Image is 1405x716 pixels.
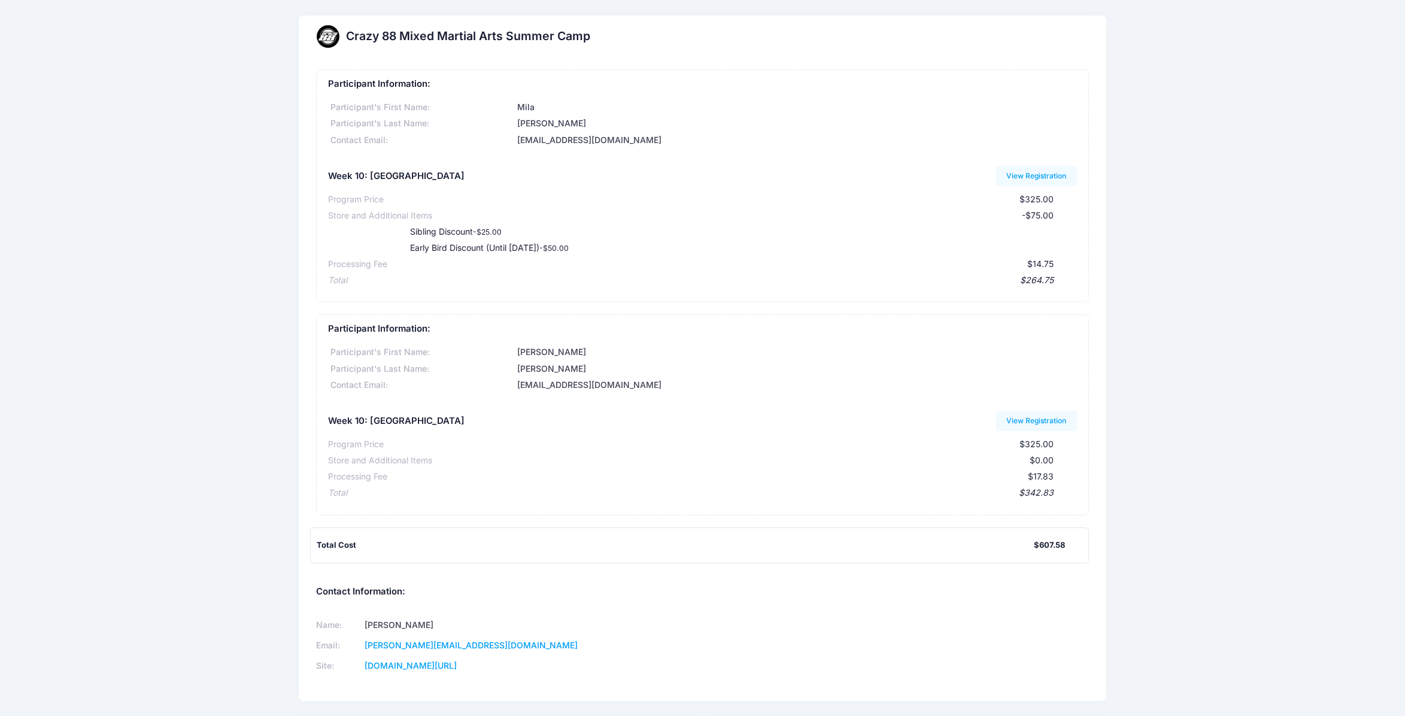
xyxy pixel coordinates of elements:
h5: Contact Information: [316,587,1089,597]
td: Email: [316,635,360,656]
div: $14.75 [387,258,1053,271]
div: Mila [515,101,1077,114]
div: Program Price [328,438,384,451]
small: -$25.00 [473,227,502,236]
div: $342.83 [347,487,1053,499]
div: Sibling Discount [386,226,830,238]
div: [PERSON_NAME] [515,346,1077,359]
div: Participant's Last Name: [328,117,515,130]
div: $17.83 [387,471,1053,483]
div: [EMAIL_ADDRESS][DOMAIN_NAME] [515,134,1077,147]
div: Contact Email: [328,134,515,147]
div: $607.58 [1034,539,1065,551]
div: $0.00 [432,454,1053,467]
h5: Participant Information: [328,79,1076,90]
span: $325.00 [1019,194,1054,204]
div: Store and Additional Items [328,210,432,222]
a: [DOMAIN_NAME][URL] [365,660,457,671]
div: [PERSON_NAME] [515,117,1077,130]
div: Program Price [328,193,384,206]
div: $264.75 [347,274,1053,287]
div: Total Cost [317,539,1034,551]
td: Site: [316,656,360,676]
h2: Crazy 88 Mixed Martial Arts Summer Camp [346,29,590,43]
div: Participant's Last Name: [328,363,515,375]
a: [PERSON_NAME][EMAIL_ADDRESS][DOMAIN_NAME] [365,640,578,650]
div: Early Bird Discount (Until [DATE]) [386,242,830,254]
div: Store and Additional Items [328,454,432,467]
div: -$75.00 [432,210,1053,222]
div: [PERSON_NAME] [515,363,1077,375]
div: Contact Email: [328,379,515,392]
div: Participant's First Name: [328,346,515,359]
span: $325.00 [1019,439,1054,449]
a: View Registration [996,411,1077,431]
div: Total [328,487,347,499]
h5: Week 10: [GEOGRAPHIC_DATA] [328,416,465,427]
small: -$50.00 [539,244,569,253]
h5: Participant Information: [328,324,1076,335]
div: Processing Fee [328,471,387,483]
div: Total [328,274,347,287]
h5: Week 10: [GEOGRAPHIC_DATA] [328,171,465,182]
td: Name: [316,615,360,635]
a: View Registration [996,166,1077,186]
div: Participant's First Name: [328,101,515,114]
td: [PERSON_NAME] [360,615,687,635]
div: [EMAIL_ADDRESS][DOMAIN_NAME] [515,379,1077,392]
div: Processing Fee [328,258,387,271]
